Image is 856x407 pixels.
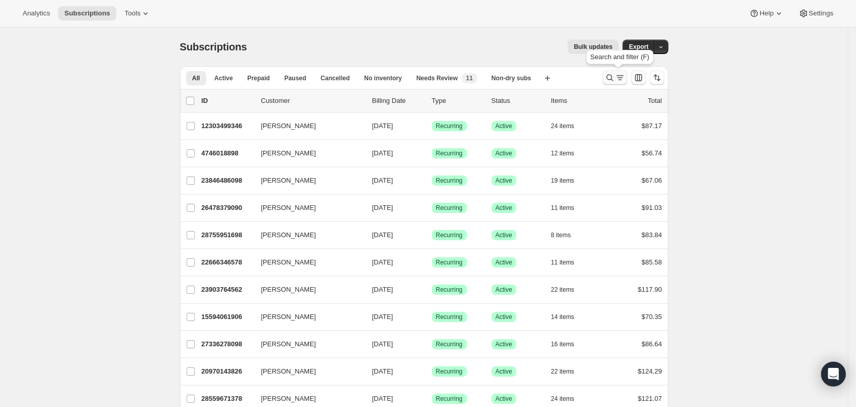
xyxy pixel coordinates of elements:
[623,40,654,54] button: Export
[551,146,586,161] button: 12 items
[202,366,253,377] p: 20970143826
[496,149,513,157] span: Active
[551,395,574,403] span: 24 items
[261,96,364,106] p: Customer
[539,71,556,85] button: Create new view
[202,173,662,188] div: 23846486098[PERSON_NAME][DATE]SuccessRecurringSuccessActive19 items$67.06
[629,43,648,51] span: Export
[202,394,253,404] p: 28559671378
[202,255,662,270] div: 22666346578[PERSON_NAME][DATE]SuccessRecurringSuccessActive11 items$85.58
[202,121,253,131] p: 12303499346
[261,394,316,404] span: [PERSON_NAME]
[603,70,627,85] button: Search and filter results
[496,176,513,185] span: Active
[372,96,424,106] p: Billing Date
[202,148,253,158] p: 4746018898
[436,176,463,185] span: Recurring
[638,286,662,293] span: $117.90
[372,149,393,157] span: [DATE]
[551,201,586,215] button: 11 items
[255,336,358,352] button: [PERSON_NAME]
[255,363,358,380] button: [PERSON_NAME]
[372,367,393,375] span: [DATE]
[496,231,513,239] span: Active
[809,9,833,17] span: Settings
[255,118,358,134] button: [PERSON_NAME]
[648,96,662,106] p: Total
[743,6,790,21] button: Help
[496,122,513,130] span: Active
[261,366,316,377] span: [PERSON_NAME]
[436,313,463,321] span: Recurring
[436,258,463,267] span: Recurring
[202,96,253,106] p: ID
[261,121,316,131] span: [PERSON_NAME]
[436,231,463,239] span: Recurring
[364,74,402,82] span: No inventory
[202,203,253,213] p: 26478379090
[568,40,618,54] button: Bulk updates
[255,254,358,271] button: [PERSON_NAME]
[642,313,662,321] span: $70.35
[436,340,463,348] span: Recurring
[261,175,316,186] span: [PERSON_NAME]
[202,337,662,351] div: 27336278098[PERSON_NAME][DATE]SuccessRecurringSuccessActive16 items$86.64
[496,204,513,212] span: Active
[496,258,513,267] span: Active
[436,367,463,376] span: Recurring
[202,282,662,297] div: 23903764562[PERSON_NAME][DATE]SuccessRecurringSuccessActive22 items$117.90
[372,176,393,184] span: [DATE]
[436,395,463,403] span: Recurring
[202,364,662,379] div: 20970143826[PERSON_NAME][DATE]SuccessRecurringSuccessActive22 items$124.29
[551,228,582,242] button: 8 items
[642,231,662,239] span: $83.84
[261,339,316,349] span: [PERSON_NAME]
[650,70,664,85] button: Sort the results
[261,148,316,158] span: [PERSON_NAME]
[496,286,513,294] span: Active
[255,281,358,298] button: [PERSON_NAME]
[551,231,571,239] span: 8 items
[551,122,574,130] span: 24 items
[642,149,662,157] span: $56.74
[284,74,306,82] span: Paused
[551,310,586,324] button: 14 items
[202,310,662,324] div: 15594061906[PERSON_NAME][DATE]SuccessRecurringSuccessActive14 items$70.35
[551,258,574,267] span: 11 items
[261,312,316,322] span: [PERSON_NAME]
[247,74,270,82] span: Prepaid
[551,149,574,157] span: 12 items
[202,228,662,242] div: 28755951698[PERSON_NAME][DATE]SuccessRecurringSuccessActive8 items$83.84
[255,200,358,216] button: [PERSON_NAME]
[214,74,233,82] span: Active
[551,96,603,106] div: Items
[202,201,662,215] div: 26478379090[PERSON_NAME][DATE]SuccessRecurringSuccessActive11 items$91.03
[642,122,662,130] span: $87.17
[261,230,316,240] span: [PERSON_NAME]
[261,257,316,268] span: [PERSON_NAME]
[16,6,56,21] button: Analytics
[372,204,393,211] span: [DATE]
[551,282,586,297] button: 22 items
[642,340,662,348] span: $86.64
[261,285,316,295] span: [PERSON_NAME]
[551,173,586,188] button: 19 items
[180,41,247,52] span: Subscriptions
[64,9,110,17] span: Subscriptions
[202,119,662,133] div: 12303499346[PERSON_NAME][DATE]SuccessRecurringSuccessActive24 items$87.17
[372,258,393,266] span: [DATE]
[202,392,662,406] div: 28559671378[PERSON_NAME][DATE]SuccessRecurringSuccessActive24 items$121.07
[551,176,574,185] span: 19 items
[551,119,586,133] button: 24 items
[551,340,574,348] span: 16 items
[759,9,773,17] span: Help
[551,337,586,351] button: 16 items
[436,286,463,294] span: Recurring
[642,204,662,211] span: $91.03
[551,255,586,270] button: 11 items
[255,145,358,162] button: [PERSON_NAME]
[255,172,358,189] button: [PERSON_NAME]
[574,43,612,51] span: Bulk updates
[551,313,574,321] span: 14 items
[551,367,574,376] span: 22 items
